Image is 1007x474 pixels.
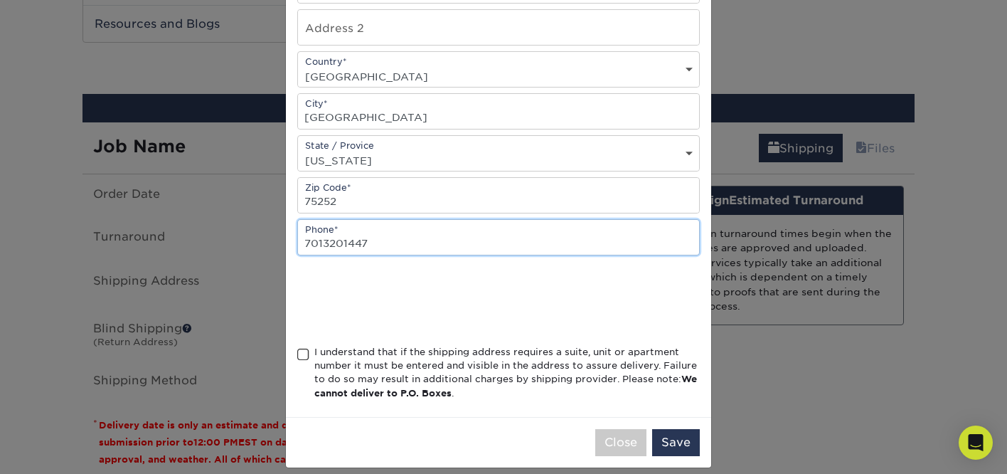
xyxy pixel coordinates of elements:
iframe: reCAPTCHA [297,273,513,328]
div: I understand that if the shipping address requires a suite, unit or apartment number it must be e... [314,345,700,401]
div: Open Intercom Messenger [959,426,993,460]
button: Close [595,429,646,456]
b: We cannot deliver to P.O. Boxes [314,374,697,398]
button: Save [652,429,700,456]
